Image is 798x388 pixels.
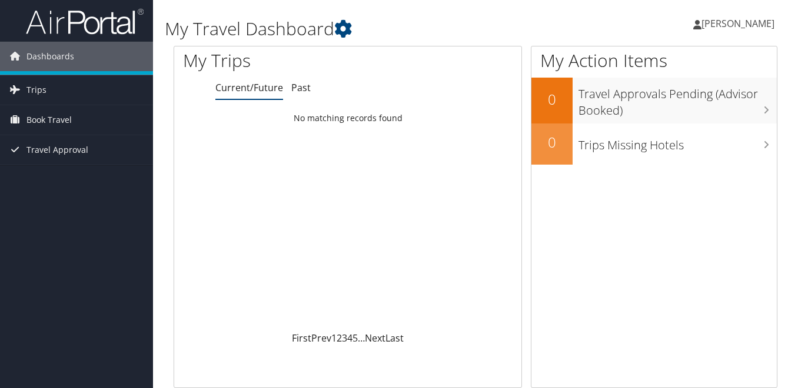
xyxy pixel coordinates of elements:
[291,81,311,94] a: Past
[385,332,404,344] a: Last
[358,332,365,344] span: …
[183,48,368,73] h1: My Trips
[215,81,283,94] a: Current/Future
[531,78,777,123] a: 0Travel Approvals Pending (Advisor Booked)
[331,332,337,344] a: 1
[26,42,74,71] span: Dashboards
[26,8,144,35] img: airportal-logo.png
[165,16,579,41] h1: My Travel Dashboard
[26,105,72,135] span: Book Travel
[578,80,777,119] h3: Travel Approvals Pending (Advisor Booked)
[531,89,573,109] h2: 0
[701,17,774,30] span: [PERSON_NAME]
[311,332,331,344] a: Prev
[292,332,311,344] a: First
[174,108,521,129] td: No matching records found
[337,332,342,344] a: 2
[531,123,777,165] a: 0Trips Missing Hotels
[342,332,347,344] a: 3
[531,48,777,73] h1: My Action Items
[26,135,88,165] span: Travel Approval
[693,6,786,41] a: [PERSON_NAME]
[578,131,777,153] h3: Trips Missing Hotels
[26,75,46,105] span: Trips
[347,332,353,344] a: 4
[353,332,358,344] a: 5
[365,332,385,344] a: Next
[531,132,573,152] h2: 0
